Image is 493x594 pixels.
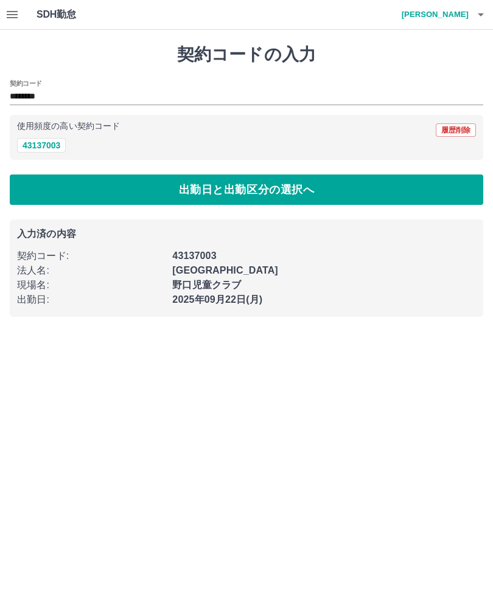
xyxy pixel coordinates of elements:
[10,44,483,65] h1: 契約コードの入力
[17,229,476,239] p: 入力済の内容
[436,123,476,137] button: 履歴削除
[17,263,165,278] p: 法人名 :
[172,250,216,261] b: 43137003
[10,78,42,88] h2: 契約コード
[172,280,241,290] b: 野口児童クラブ
[17,278,165,292] p: 現場名 :
[17,122,120,131] p: 使用頻度の高い契約コード
[172,265,278,275] b: [GEOGRAPHIC_DATA]
[17,138,66,153] button: 43137003
[17,249,165,263] p: 契約コード :
[172,294,262,305] b: 2025年09月22日(月)
[10,174,483,205] button: 出勤日と出勤区分の選択へ
[17,292,165,307] p: 出勤日 :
